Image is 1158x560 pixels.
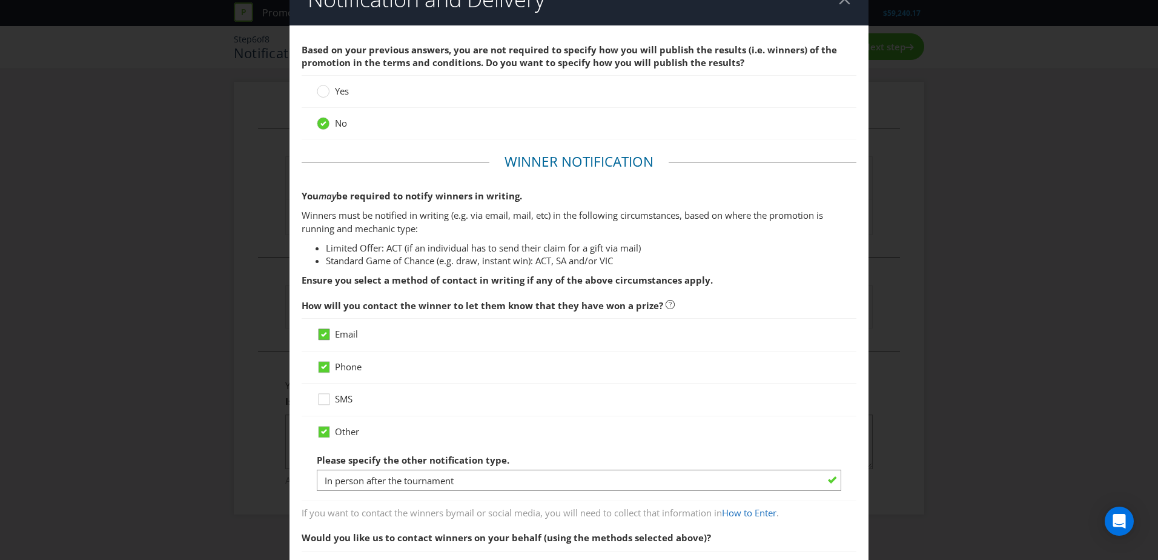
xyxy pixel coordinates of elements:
span: Email [335,328,358,340]
span: Would you like us to contact winners on your behalf (using the methods selected above)? [302,532,711,544]
span: , you will need to collect that information in [540,507,722,519]
span: Other [335,425,359,438]
p: Winners must be notified in writing (e.g. via email, mail, etc) in the following circumstances, b... [302,209,856,235]
span: How will you contact the winner to let them know that they have won a prize? [302,299,663,312]
em: may [319,190,336,202]
li: Standard Game of Chance (e.g. draw, instant win): ACT, SA and/or VIC [326,255,856,267]
a: How to Enter [722,507,776,519]
li: Limited Offer: ACT (if an individual has to send their claim for a gift via mail) [326,242,856,255]
span: You [302,190,319,202]
span: mail or social media [456,507,540,519]
span: . [776,507,779,519]
span: SMS [335,393,352,405]
span: be required to notify winners in writing. [336,190,522,202]
span: If you want to contact the winners by [302,507,456,519]
div: Open Intercom Messenger [1105,507,1134,536]
span: Please specify the other notification type. [317,454,509,466]
legend: Winner Notification [489,152,669,172]
span: Phone [335,361,362,373]
span: No [335,117,347,129]
span: Based on your previous answers, you are not required to specify how you will publish the results ... [302,44,837,68]
strong: Ensure you select a method of contact in writing if any of the above circumstances apply. [302,274,713,286]
span: Yes [335,85,349,97]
